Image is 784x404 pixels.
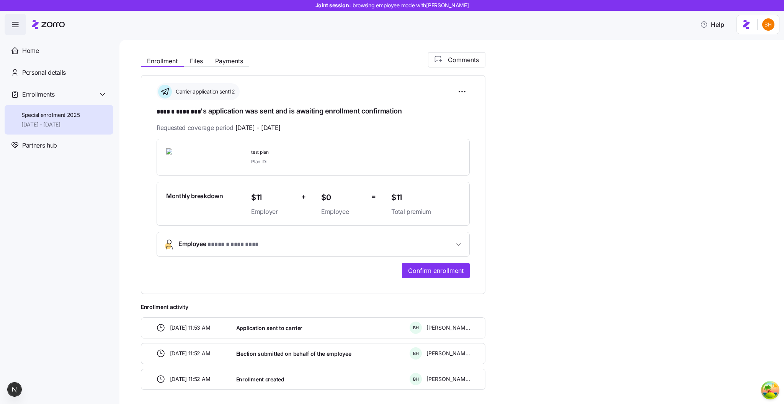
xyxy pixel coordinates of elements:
[391,191,460,204] span: $11
[170,350,211,357] span: [DATE] 11:52 AM
[413,377,419,381] span: B H
[413,351,419,356] span: B H
[413,326,419,330] span: B H
[251,149,385,156] span: test plan
[22,90,54,99] span: Enrollments
[236,350,351,358] span: Election submitted on behalf of the employee
[170,324,211,332] span: [DATE] 11:53 AM
[166,191,223,201] span: Monthly breakdown
[190,58,203,64] span: Files
[235,123,281,133] span: [DATE] - [DATE]
[236,324,302,332] span: Application sent to carrier
[215,58,243,64] span: Payments
[22,46,39,56] span: Home
[448,55,479,64] span: Comments
[251,191,295,204] span: $11
[236,376,284,383] span: Enrollment created
[173,88,235,95] span: Carrier application sent12
[22,141,57,150] span: Partners hub
[353,2,469,9] span: browsing employee mode with [PERSON_NAME]
[315,2,469,9] span: Joint session:
[141,303,485,311] span: Enrollment activity
[178,239,258,250] span: Employee
[301,191,306,202] span: +
[428,52,485,67] button: Comments
[157,106,470,117] h1: 's application was sent and is awaiting enrollment confirmation
[157,123,281,133] span: Requested coverage period
[22,68,66,77] span: Personal details
[426,324,470,332] span: [PERSON_NAME]
[426,350,470,357] span: [PERSON_NAME]
[426,375,470,383] span: [PERSON_NAME]
[170,375,211,383] span: [DATE] 11:52 AM
[408,266,464,275] span: Confirm enrollment
[402,263,470,278] button: Confirm enrollment
[694,17,730,32] button: Help
[166,148,221,166] img: Ambetter
[251,207,295,217] span: Employer
[321,191,365,204] span: $0
[391,207,460,217] span: Total premium
[371,191,376,202] span: =
[321,207,365,217] span: Employee
[147,58,178,64] span: Enrollment
[763,383,778,398] button: Open Tanstack query devtools
[700,20,724,29] span: Help
[251,158,267,165] span: Plan ID:
[21,111,80,119] span: Special enrollment 2025
[21,121,80,128] span: [DATE] - [DATE]
[762,18,774,31] img: 4c75172146ef2474b9d2df7702cc87ce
